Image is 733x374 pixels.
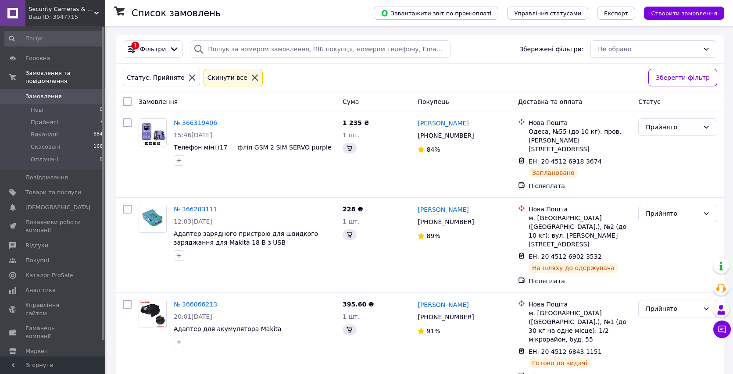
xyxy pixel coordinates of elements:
[529,358,591,368] div: Готово до видачі
[139,119,166,146] img: Фото товару
[132,8,221,18] h1: Список замовлень
[646,122,699,132] div: Прийнято
[343,98,359,105] span: Cума
[174,144,331,151] a: Телефон міні i17 — фліп GSM 2 SIM SERVO purple
[529,158,602,165] span: ЕН: 20 4512 6918 3674
[4,31,104,46] input: Пошук
[31,143,61,151] span: Скасовані
[139,98,178,105] span: Замовлення
[139,300,166,328] img: Фото товару
[174,218,212,225] span: 12:03[DATE]
[31,118,58,126] span: Прийняті
[529,118,631,127] div: Нова Пошта
[343,301,374,308] span: 395.60 ₴
[174,132,212,139] span: 15:46[DATE]
[25,174,68,182] span: Повідомлення
[426,232,440,239] span: 89%
[140,45,166,53] span: Фільтри
[529,167,578,178] div: Заплановано
[381,9,491,17] span: Завантажити звіт по пром-оплаті
[100,118,103,126] span: 3
[529,300,631,309] div: Нова Пошта
[139,205,167,233] a: Фото товару
[529,253,602,260] span: ЕН: 20 4512 6902 3532
[343,313,360,320] span: 1 шт.
[343,218,360,225] span: 1 шт.
[25,347,48,355] span: Маркет
[638,98,661,105] span: Статус
[174,230,318,246] a: Адаптер зарядного пристрою для швидкого заряджання для Makita 18 В з USB
[418,119,468,128] a: [PERSON_NAME]
[343,132,360,139] span: 1 шт.
[644,7,724,20] button: Створити замовлення
[139,205,166,232] img: Фото товару
[656,73,710,82] span: Зберегти фільтр
[418,98,449,105] span: Покупець
[514,10,581,17] span: Управління статусами
[426,146,440,153] span: 84%
[25,203,90,211] span: [DEMOGRAPHIC_DATA]
[604,10,629,17] span: Експорт
[529,214,631,249] div: м. [GEOGRAPHIC_DATA] ([GEOGRAPHIC_DATA].), №2 (до 10 кг): вул. [PERSON_NAME][STREET_ADDRESS]
[100,156,103,164] span: 0
[343,206,363,213] span: 228 ₴
[529,182,631,190] div: Післяплата
[646,209,699,218] div: Прийнято
[31,156,58,164] span: Оплачені
[25,301,81,317] span: Управління сайтом
[529,127,631,153] div: Одеса, №55 (до 10 кг): пров. [PERSON_NAME][STREET_ADDRESS]
[139,118,167,146] a: Фото товару
[125,73,186,82] div: Статус: Прийнято
[93,131,103,139] span: 684
[31,131,58,139] span: Виконані
[174,119,217,126] a: № 366319406
[25,54,50,62] span: Головна
[646,304,699,313] div: Прийнято
[529,277,631,285] div: Післяплата
[418,205,468,214] a: [PERSON_NAME]
[25,286,56,294] span: Аналітика
[29,13,105,21] div: Ваш ID: 3947715
[374,7,498,20] button: Завантажити звіт по пром-оплаті
[25,256,49,264] span: Покупці
[529,309,631,344] div: м. [GEOGRAPHIC_DATA] ([GEOGRAPHIC_DATA].), №1 (до 30 кг на одне місце): 1/2 мікрорайон, буд. 55
[416,216,476,228] div: [PHONE_NUMBER]
[635,9,724,16] a: Створити замовлення
[25,189,81,196] span: Товари та послуги
[93,143,103,151] span: 166
[174,325,282,332] a: Адаптер для акумулятора Makita
[25,93,62,100] span: Замовлення
[139,300,167,328] a: Фото товару
[174,301,217,308] a: № 366066213
[529,348,602,355] span: ЕН: 20 4512 6843 1151
[174,206,217,213] a: № 366283111
[651,10,717,17] span: Створити замовлення
[426,328,440,335] span: 91%
[29,5,94,13] span: Security Cameras & Games Store
[25,69,105,85] span: Замовлення та повідомлення
[416,129,476,142] div: [PHONE_NUMBER]
[648,69,717,86] button: Зберегти фільтр
[529,263,618,273] div: На шляху до одержувача
[190,40,450,58] input: Пошук за номером замовлення, ПІБ покупця, номером телефону, Email, номером накладної
[518,98,583,105] span: Доставка та оплата
[529,205,631,214] div: Нова Пошта
[507,7,588,20] button: Управління статусами
[25,218,81,234] span: Показники роботи компанії
[713,321,731,338] button: Чат з покупцем
[25,271,73,279] span: Каталог ProSale
[519,45,583,53] span: Збережені фільтри:
[100,106,103,114] span: 0
[418,300,468,309] a: [PERSON_NAME]
[25,324,81,340] span: Гаманець компанії
[597,7,636,20] button: Експорт
[25,242,48,249] span: Відгуки
[598,44,699,54] div: Не обрано
[416,311,476,323] div: [PHONE_NUMBER]
[206,73,249,82] div: Cкинути все
[174,313,212,320] span: 20:01[DATE]
[31,106,43,114] span: Нові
